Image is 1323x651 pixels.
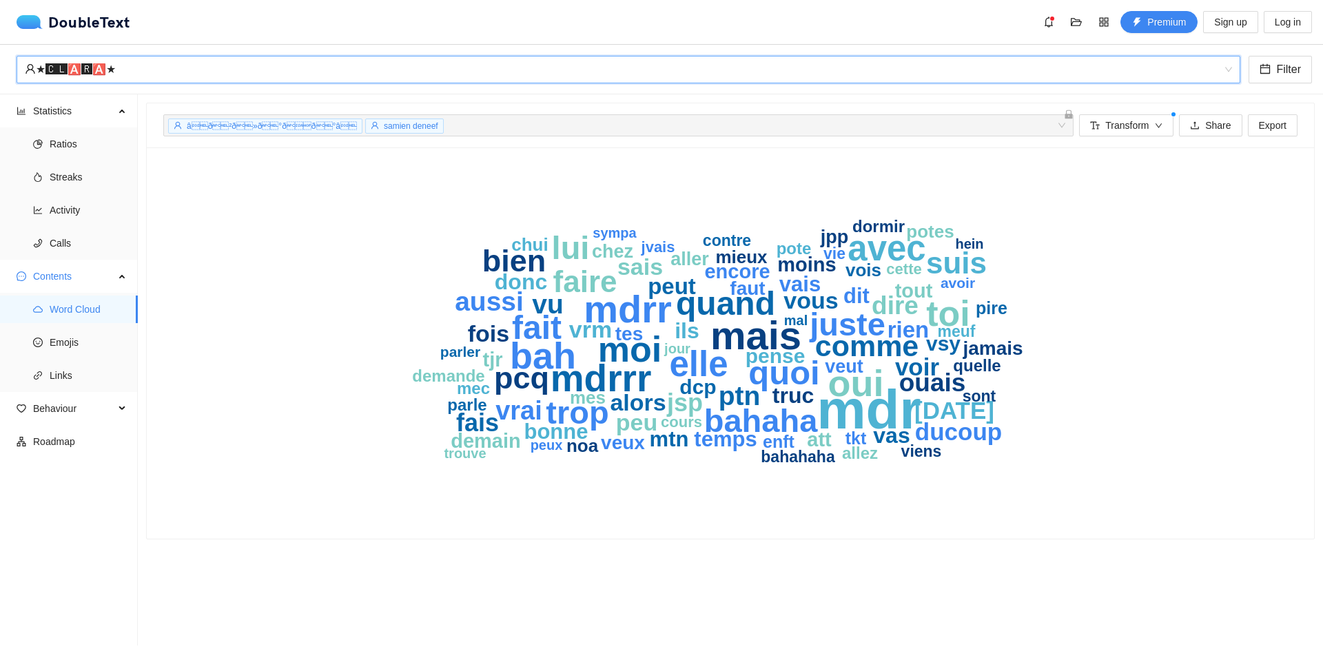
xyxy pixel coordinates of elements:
button: appstore [1093,11,1115,33]
span: line-chart [33,205,43,215]
div: ★🅲🅻🅰🆁🅰★ [25,56,1220,83]
text: lui [552,229,590,266]
span: fire [33,172,43,182]
span: thunderbolt [1132,17,1142,28]
text: quoi [748,354,819,391]
text: oui [828,362,884,404]
text: hein [955,236,983,251]
text: pote [777,239,812,258]
text: mec [457,379,490,397]
text: viens [901,442,942,460]
span: user [174,121,182,130]
text: veut [825,356,863,377]
span: bell [1038,17,1059,28]
text: ils [675,318,699,343]
button: folder-open [1065,11,1087,33]
button: Export [1248,114,1298,136]
text: contre [703,231,751,249]
span: appstore [1094,17,1114,28]
span: Word Cloud [50,296,127,323]
span: Activity [50,196,127,224]
span: Premium [1147,14,1186,30]
text: bahahaha [761,448,835,466]
text: chez [592,241,633,262]
div: DoubleText [17,15,130,29]
span: â ð ²ð »ð °ðð °â [187,121,357,131]
text: jvais [641,238,675,256]
text: mal [784,313,808,328]
span: Export [1259,118,1286,133]
text: vie [823,245,845,262]
text: potes [906,221,954,242]
span: down [1155,122,1163,131]
text: aller [670,249,709,269]
text: faut [730,278,765,299]
text: meuf [938,322,976,340]
text: bien [482,243,546,278]
text: parler [440,344,480,360]
span: heart [17,404,26,413]
text: mieux [715,247,768,267]
text: dit [843,284,870,308]
text: cette [886,260,921,278]
span: apartment [17,437,26,446]
span: ★🅲🅻🅰🆁🅰★ [25,56,1232,83]
text: chui [511,234,548,255]
text: allez [842,444,878,462]
span: Filter [1276,61,1301,78]
text: ducoup [915,418,1002,445]
text: avec [848,229,925,268]
text: mais [710,313,801,358]
button: thunderboltPremium [1120,11,1198,33]
text: juste [809,306,885,342]
span: font-size [1090,121,1100,132]
span: Behaviour [33,395,114,422]
text: bah [510,335,576,376]
text: cours [661,413,702,431]
text: [DATE] [914,397,994,424]
text: rien [888,317,930,342]
span: Emojis [50,329,127,356]
span: user [371,121,379,130]
text: vu [532,289,564,319]
text: vais [779,272,821,296]
text: ouais [899,369,966,397]
text: toi [926,293,970,333]
text: donc [495,269,547,294]
span: upload [1190,121,1200,132]
text: elle [669,344,728,384]
a: logoDoubleText [17,15,130,29]
text: enft [763,432,795,451]
text: pcq [494,360,549,395]
text: tjr [483,349,503,371]
span: Streaks [50,163,127,191]
text: veux [601,432,645,453]
span: Roadmap [33,428,127,455]
text: mdr [817,379,921,440]
text: sont [963,387,996,405]
text: sais [617,254,663,280]
text: dire [872,291,919,320]
text: fait [512,309,562,346]
button: calendarFilter [1249,56,1312,83]
text: tout [895,280,933,302]
text: vois [845,260,881,280]
text: avoir [941,275,975,291]
text: noa [566,435,599,456]
text: mtn [650,427,689,451]
text: tkt [845,428,867,448]
span: Links [50,362,127,389]
span: pie-chart [33,139,43,149]
text: vas [873,423,910,448]
text: moins [777,254,836,276]
button: uploadShare [1179,114,1242,136]
img: logo [17,15,48,29]
text: comme [815,329,919,362]
text: peux [531,437,563,453]
text: demande [412,366,484,385]
text: vsy [926,332,961,355]
span: Calls [50,229,127,257]
span: Ratios [50,130,127,158]
text: sympa [593,225,637,240]
text: quelle [953,356,1001,375]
